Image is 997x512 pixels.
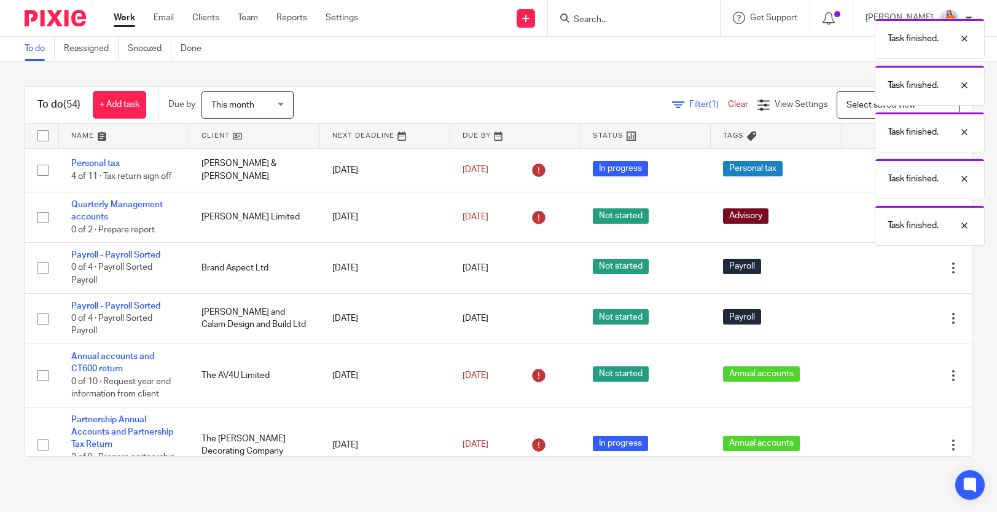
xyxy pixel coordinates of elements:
a: Reassigned [64,37,119,61]
p: Task finished. [888,173,939,185]
span: [DATE] [463,213,488,221]
span: Not started [593,366,649,382]
span: [DATE] [463,314,488,323]
span: Payroll [723,309,761,325]
span: Annual accounts [723,436,800,451]
a: Clients [192,12,219,24]
a: Quarterly Management accounts [71,200,163,221]
span: (54) [63,100,80,109]
span: This month [211,101,254,109]
p: Task finished. [888,219,939,232]
a: + Add task [93,91,146,119]
span: [DATE] [463,264,488,272]
span: Not started [593,259,649,274]
span: [DATE] [463,441,488,449]
a: To do [25,37,55,61]
p: Task finished. [888,126,939,138]
span: 0 of 10 · Request year end information from client [71,377,171,399]
p: Due by [168,98,195,111]
p: Task finished. [888,33,939,45]
td: [PERSON_NAME] Limited [189,192,319,242]
span: 0 of 4 · Payroll Sorted Payroll [71,264,152,285]
td: [PERSON_NAME] & [PERSON_NAME] [189,148,319,192]
a: Team [238,12,258,24]
td: [DATE] [320,148,450,192]
span: Annual accounts [723,366,800,382]
a: Personal tax [71,159,120,168]
img: Pixie [25,10,86,26]
p: Task finished. [888,79,939,92]
h1: To do [37,98,80,111]
td: [PERSON_NAME] and Calam Design and Build Ltd [189,293,319,344]
a: Partnership Annual Accounts and Partnership Tax Return [71,416,173,449]
td: [DATE] [320,293,450,344]
span: Not started [593,309,649,325]
td: [DATE] [320,192,450,242]
span: In progress [593,436,648,451]
span: 2 of 9 · Prepare partnership accounts and tax return [71,453,175,475]
span: 0 of 4 · Payroll Sorted Payroll [71,314,152,336]
a: Payroll - Payroll Sorted [71,302,160,310]
td: The [PERSON_NAME] Decorating Company [189,407,319,482]
a: Work [114,12,135,24]
a: Payroll - Payroll Sorted [71,251,160,259]
a: Reports [276,12,307,24]
span: [DATE] [463,371,488,380]
td: [DATE] [320,344,450,408]
a: Snoozed [128,37,171,61]
td: [DATE] [320,407,450,482]
span: [DATE] [463,166,488,175]
a: Annual accounts and CT600 return [71,352,154,373]
a: Done [181,37,211,61]
span: 4 of 11 · Tax return sign off [71,172,171,181]
td: [DATE] [320,243,450,293]
img: DSC08036.jpg [939,9,959,28]
a: Settings [326,12,358,24]
td: The AV4U Limited [189,344,319,408]
td: Brand Aspect Ltd [189,243,319,293]
span: 0 of 2 · Prepare report [71,226,155,234]
a: Email [154,12,174,24]
span: Payroll [723,259,761,274]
